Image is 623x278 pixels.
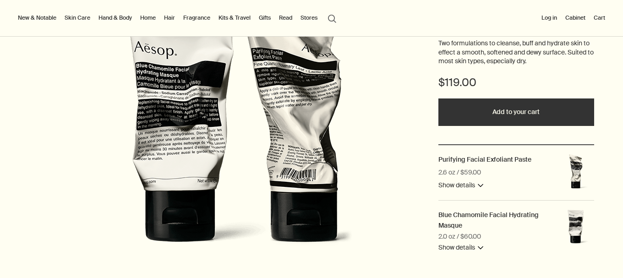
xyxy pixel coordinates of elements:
[557,210,594,246] img: Blue Chamomile Facial Hydrating Masque in 60ml tube.
[438,210,551,232] a: Blue Chamomile Facial Hydrating Masque 2.0 oz / $60.00
[16,12,58,23] button: New & Notable
[563,12,587,23] a: Cabinet
[277,12,294,23] a: Read
[438,155,531,164] h2: Purifying Facial Exfoliant Paste 2.6 oz / $59.00
[438,180,483,191] button: Show details
[63,12,92,23] a: Skin Care
[257,12,273,23] a: Gifts
[438,39,594,66] p: Two formulations to cleanse, buff and hydrate skin to effect a smooth, softened and dewy surface....
[181,12,212,23] a: Fragrance
[438,167,481,178] div: 2.6 oz / $59.00
[162,12,177,23] a: Hair
[438,154,531,165] a: Purifying Facial Exfoliant Paste 2.6 oz / $59.00
[540,12,559,23] button: Log in
[438,98,594,126] button: Add to your cart - $119.00
[438,242,483,253] button: Show details
[438,75,476,90] span: $119.00
[324,9,340,27] button: Open search
[592,12,607,23] button: Cart
[217,12,252,23] a: Kits & Travel
[438,211,539,230] h2: Blue Chamomile Facial Hydrating Masque 2.0 oz / $60.00
[97,12,134,23] a: Hand & Body
[438,231,481,242] div: 2.0 oz / $60.00
[299,12,319,23] button: Stores
[138,12,158,23] a: Home
[557,154,594,191] img: Aesop’s Purifying Facial Exfoliant Paste in a squeezed tube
